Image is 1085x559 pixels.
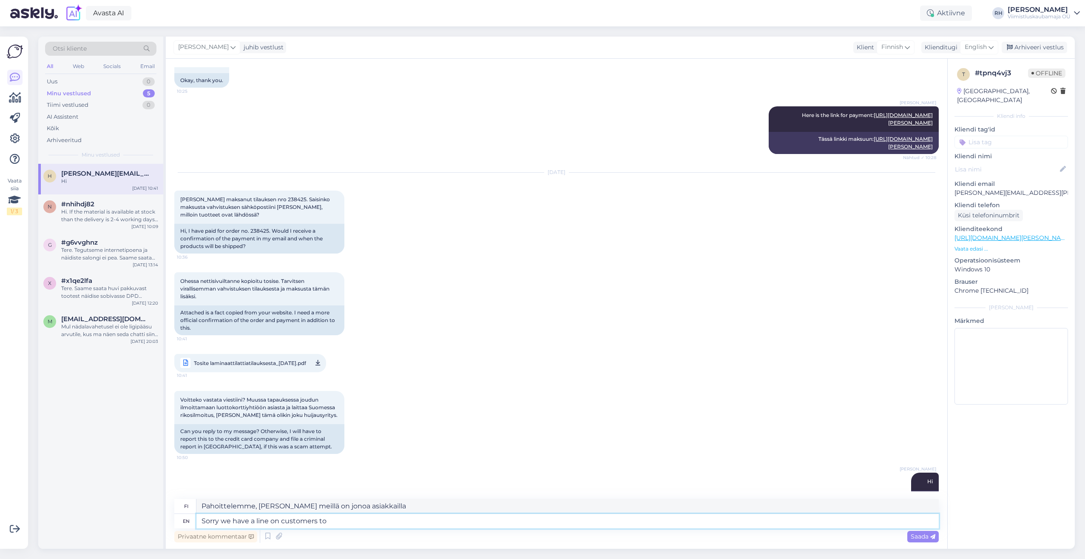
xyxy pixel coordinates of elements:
[174,73,229,88] div: Okay, thank you.
[957,87,1051,105] div: [GEOGRAPHIC_DATA], [GEOGRAPHIC_DATA]
[954,234,1072,242] a: [URL][DOMAIN_NAME][PERSON_NAME]
[180,196,331,218] span: [PERSON_NAME] maksanut tilauksen nro 238425. Saisinko maksusta vahvistuksen sähköpostiini [PERSON...
[177,336,209,342] span: 10:41
[47,77,57,86] div: Uus
[184,499,188,513] div: fi
[48,173,52,179] span: h
[47,124,59,133] div: Kõik
[47,89,91,98] div: Minu vestlused
[965,43,987,52] span: English
[174,224,344,254] div: Hi, I have paid for order no. 238425. Would I receive a confirmation of the payment in my email a...
[131,338,158,345] div: [DATE] 20:03
[954,152,1068,161] p: Kliendi nimi
[954,265,1068,274] p: Windows 10
[874,136,933,150] a: [URL][DOMAIN_NAME][PERSON_NAME]
[177,88,209,94] span: 10:25
[102,61,122,72] div: Socials
[48,242,52,248] span: g
[920,6,972,21] div: Aktiivne
[61,177,158,185] div: Hi
[769,132,939,154] div: Tässä linkki maksuun:
[174,424,344,454] div: Can you reply to my message? Otherwise, I will have to report this to the credit card company and...
[954,304,1068,311] div: [PERSON_NAME]
[954,256,1068,265] p: Operatsioonisüsteem
[196,514,939,528] textarea: Sorry we have a line on customers to
[180,396,338,418] span: Voitteko vastata viestiini? Muussa tapauksessa joudun ilmoittamaan luottokorttiyhtiöön asiasta ja...
[911,491,939,505] div: Hei
[177,254,209,260] span: 10:36
[954,188,1068,197] p: [PERSON_NAME][EMAIL_ADDRESS][PERSON_NAME][DOMAIN_NAME]
[61,246,158,262] div: Tere. Tegutseme internetipoena ja näidiste salongi ei pea. Saame saata huvi pakkuvast tootest näi...
[174,168,939,176] div: [DATE]
[954,112,1068,120] div: Kliendi info
[992,7,1004,19] div: RH
[180,278,331,299] span: Ohessa nettisivuiltanne kopioitu tosise. Tarvitsen virallisemman vahvistuksen tilauksesta ja maks...
[178,43,229,52] span: [PERSON_NAME]
[881,43,903,52] span: Finnish
[177,370,209,381] span: 10:41
[853,43,874,52] div: Klient
[61,239,98,246] span: #g6vvghnz
[927,478,933,485] span: Hi
[1008,13,1071,20] div: Viimistluskaubamaja OÜ
[874,112,933,126] a: [URL][DOMAIN_NAME][PERSON_NAME]
[61,277,92,285] span: #x1qe2lfa
[1028,68,1065,78] span: Offline
[954,210,1023,221] div: Küsi telefoninumbrit
[954,225,1068,234] p: Klienditeekond
[61,200,94,208] span: #nhihdj82
[48,280,51,286] span: x
[174,531,257,542] div: Privaatne kommentaar
[47,113,78,121] div: AI Assistent
[196,499,939,513] textarea: Pahoittelemme, [PERSON_NAME] meillä on jonoa asiakkailla
[1008,6,1071,13] div: [PERSON_NAME]
[1008,6,1080,20] a: [PERSON_NAME]Viimistluskaubamaja OÜ
[61,285,158,300] div: Tere. Saame saata huvi pakkuvast tootest näidise sobivasse DPD pakiautomaati.
[921,43,957,52] div: Klienditugi
[911,533,935,540] span: Saada
[7,208,22,215] div: 1 / 3
[1002,42,1067,53] div: Arhiveeri vestlus
[53,44,87,53] span: Otsi kliente
[143,89,155,98] div: 5
[139,61,156,72] div: Email
[975,68,1028,78] div: # tpnq4vj3
[955,165,1058,174] input: Lisa nimi
[954,125,1068,134] p: Kliendi tag'id
[61,315,150,323] span: martin00911@gmail.com
[174,354,326,372] a: Tosite laminaattilattiatilauksesta_[DATE].pdf10:41
[48,318,52,325] span: m
[47,136,82,145] div: Arhiveeritud
[194,358,306,368] span: Tosite laminaattilattiatilauksesta_[DATE].pdf
[802,112,933,126] span: Here is the link for payment:
[65,4,82,22] img: explore-ai
[954,201,1068,210] p: Kliendi telefon
[954,245,1068,253] p: Vaata edasi ...
[61,323,158,338] div: Mul nädalavahetusel ei ole ligipääsu arvutile, kus ma näen seda chatti siin. Palun kirjutage mull...
[71,61,86,72] div: Web
[962,71,965,77] span: t
[177,454,209,461] span: 10:50
[131,223,158,230] div: [DATE] 10:09
[142,77,155,86] div: 0
[954,286,1068,295] p: Chrome [TECHNICAL_ID]
[7,43,23,60] img: Askly Logo
[142,101,155,109] div: 0
[48,203,52,210] span: n
[132,300,158,306] div: [DATE] 12:20
[183,514,190,528] div: en
[7,177,22,215] div: Vaata siia
[954,317,1068,325] p: Märkmed
[132,185,158,191] div: [DATE] 10:41
[45,61,55,72] div: All
[903,154,936,161] span: Nähtud ✓ 10:28
[61,170,150,177] span: heidi.k.vakevainen@gmail.com
[954,277,1068,286] p: Brauser
[61,208,158,223] div: Hi. If the material is available at stock than the delivery is 2-4 working days to [GEOGRAPHIC_DA...
[86,6,131,20] a: Avasta AI
[47,101,88,109] div: Tiimi vestlused
[133,262,158,268] div: [DATE] 13:14
[954,180,1068,188] p: Kliendi email
[82,151,120,159] span: Minu vestlused
[900,100,936,106] span: [PERSON_NAME]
